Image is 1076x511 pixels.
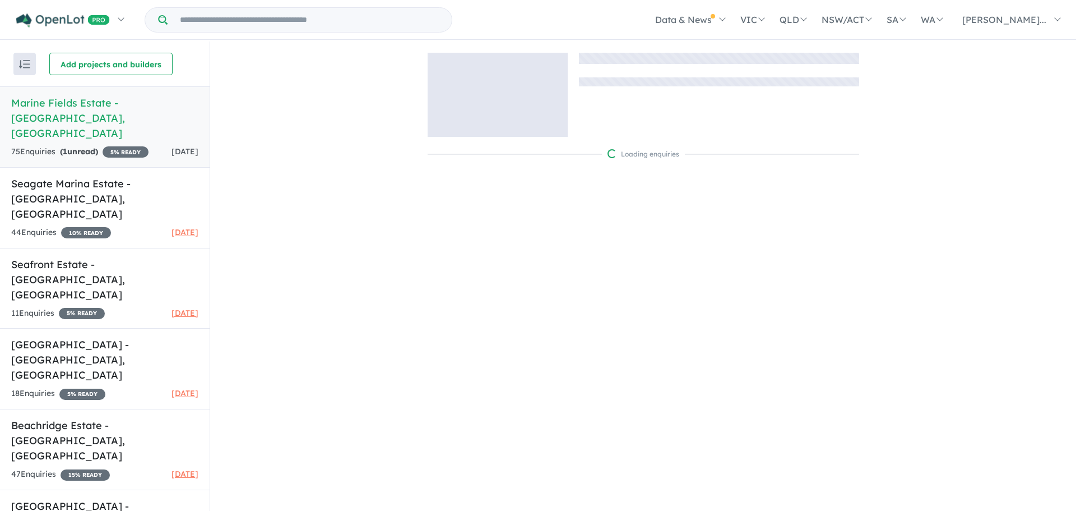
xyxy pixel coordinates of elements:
input: Try estate name, suburb, builder or developer [170,8,449,32]
img: Openlot PRO Logo White [16,13,110,27]
span: [DATE] [171,388,198,398]
span: [DATE] [171,146,198,156]
span: 5 % READY [103,146,149,158]
div: 47 Enquir ies [11,468,110,481]
span: 1 [63,146,67,156]
div: 11 Enquir ies [11,307,105,320]
h5: Seagate Marina Estate - [GEOGRAPHIC_DATA] , [GEOGRAPHIC_DATA] [11,176,198,222]
h5: Seafront Estate - [GEOGRAPHIC_DATA] , [GEOGRAPHIC_DATA] [11,257,198,302]
h5: Marine Fields Estate - [GEOGRAPHIC_DATA] , [GEOGRAPHIC_DATA] [11,95,198,141]
span: [DATE] [171,308,198,318]
h5: [GEOGRAPHIC_DATA] - [GEOGRAPHIC_DATA] , [GEOGRAPHIC_DATA] [11,337,198,383]
div: 18 Enquir ies [11,387,105,400]
span: [DATE] [171,227,198,237]
span: 15 % READY [61,469,110,481]
span: 5 % READY [59,308,105,319]
span: 10 % READY [61,227,111,238]
div: Loading enquiries [607,149,679,160]
div: 75 Enquir ies [11,145,149,159]
span: [DATE] [171,469,198,479]
img: sort.svg [19,60,30,68]
span: [PERSON_NAME]... [962,14,1046,25]
h5: Beachridge Estate - [GEOGRAPHIC_DATA] , [GEOGRAPHIC_DATA] [11,418,198,463]
div: 44 Enquir ies [11,226,111,240]
span: 5 % READY [59,389,105,400]
button: Add projects and builders [49,53,173,75]
strong: ( unread) [60,146,98,156]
